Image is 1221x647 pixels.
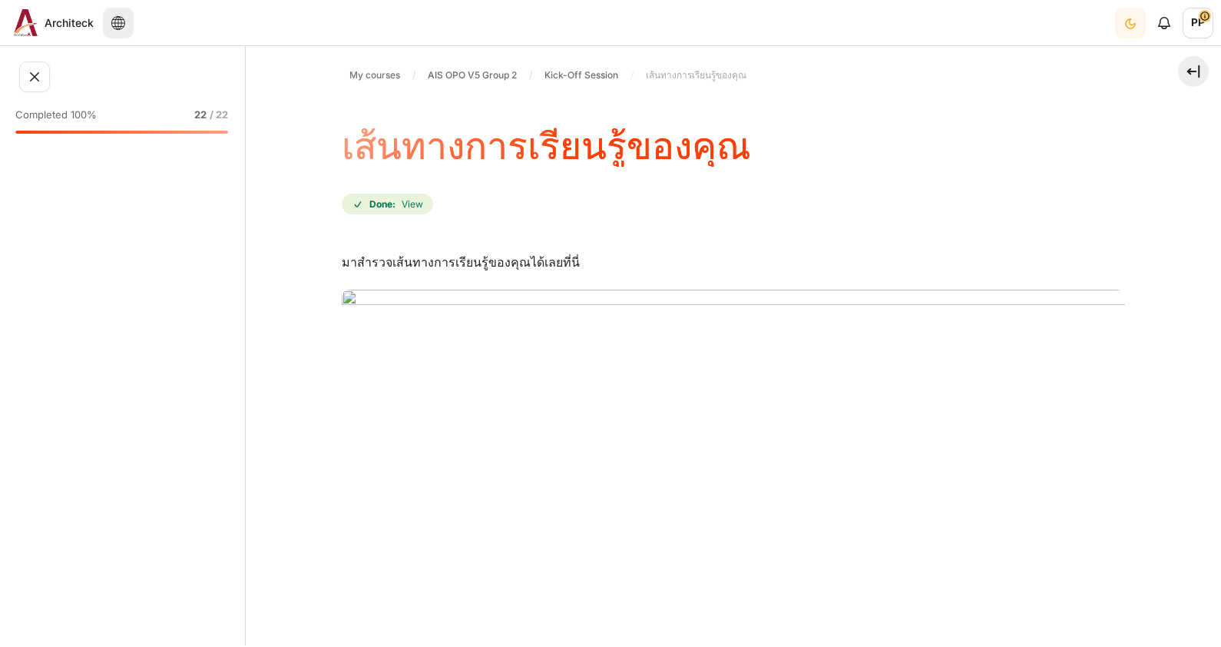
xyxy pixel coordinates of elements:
[342,126,751,167] h4: เส้นทางการเรียนรู้ของคุณ
[1115,8,1146,38] button: Light Mode Dark Mode
[342,63,1125,88] nav: Navigation bar
[1149,8,1180,38] div: Show notification window with no new notifications
[402,197,423,211] span: View
[343,66,406,85] a: My courses
[369,197,395,211] strong: Done:
[422,66,523,85] a: AIS OPO V5 Group 2
[15,131,228,134] div: 100%
[15,108,97,123] span: Completed 100%
[8,9,94,36] a: Architeck Architeck
[428,68,517,82] span: AIS OPO V5 Group 2
[640,66,753,85] a: เส้นทางการเรียนรู้ของคุณ
[1183,8,1213,38] span: PP
[45,15,94,31] span: Architeck
[646,68,746,82] span: เส้นทางการเรียนรู้ของคุณ
[349,68,400,82] span: My courses
[544,68,618,82] span: Kick-Off Session
[210,108,228,123] span: / 22
[538,66,624,85] a: Kick-Off Session
[342,191,436,218] div: Completion requirements for เส้นทางการเรียนรู้ของคุณ
[1117,7,1144,38] div: Dark Mode
[194,108,207,123] span: 22
[103,8,134,38] button: Languages
[14,9,38,36] img: Architeck
[1183,8,1213,38] a: User menu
